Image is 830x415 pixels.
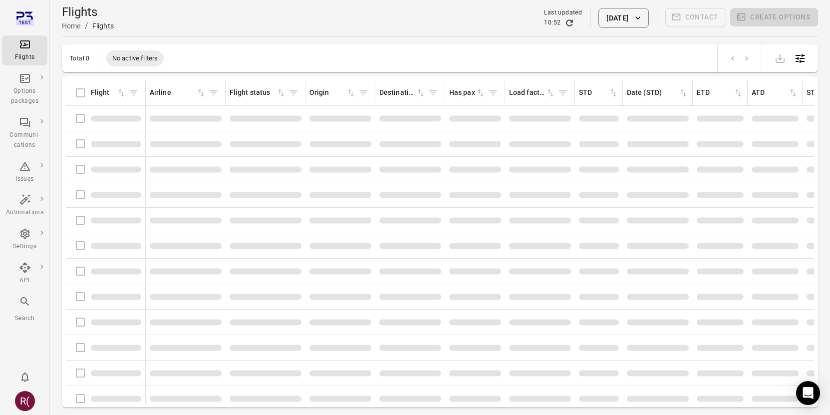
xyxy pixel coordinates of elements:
[544,8,582,18] div: Last updated
[70,55,90,62] div: Total 0
[230,87,286,98] div: Sort by flight status in ascending order
[11,387,39,415] button: Rachel (AirAsia)
[2,225,47,255] a: Settings
[62,22,81,30] a: Home
[2,157,47,187] a: Issues
[6,52,43,62] div: Flights
[62,20,114,32] nav: Breadcrumbs
[62,4,114,20] h1: Flights
[509,87,555,98] div: Sort by load factor in ascending order
[555,85,570,100] span: Filter by load factor
[15,391,35,411] div: R(
[91,87,126,98] div: Sort by flight in ascending order
[309,87,356,98] div: Sort by origin in ascending order
[2,259,47,289] a: API
[2,113,47,153] a: Communi-cations
[486,85,501,100] span: Filter by has pax
[449,87,486,98] div: Sort by has pax in ascending order
[6,208,43,218] div: Automations
[796,381,820,405] div: Open Intercom Messenger
[356,85,371,100] span: Filter by origin
[106,53,164,63] span: No active filters
[85,20,88,32] li: /
[579,87,618,98] div: Sort by STD in ascending order
[6,130,43,150] div: Communi-cations
[752,87,798,98] div: Sort by ATD in ascending order
[92,21,114,31] div: Flights
[770,53,790,62] span: Please make a selection to export
[150,87,206,98] div: Sort by airline in ascending order
[697,87,743,98] div: Sort by ETD in ascending order
[126,85,141,100] span: Filter by flight
[598,8,648,28] button: [DATE]
[564,18,574,28] button: Refresh data
[206,85,221,100] span: Filter by airline
[627,87,688,98] div: Sort by date (STD) in ascending order
[2,69,47,109] a: Options packages
[6,276,43,286] div: API
[726,52,754,65] nav: pagination navigation
[286,85,301,100] span: Filter by flight status
[790,48,810,68] button: Open table configuration
[6,86,43,106] div: Options packages
[665,8,727,28] span: Please make a selection to create communications
[6,314,43,324] div: Search
[426,85,441,100] span: Filter by destination
[2,35,47,65] a: Flights
[544,18,560,28] div: 10:52
[6,242,43,252] div: Settings
[6,174,43,184] div: Issues
[379,87,426,98] div: Sort by destination in ascending order
[2,191,47,221] a: Automations
[15,367,35,387] button: Notifications
[730,8,818,28] span: Please make a selection to create an option package
[2,293,47,326] button: Search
